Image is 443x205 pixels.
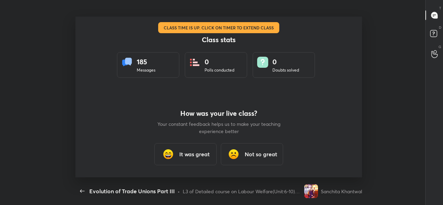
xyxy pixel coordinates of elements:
div: Polls conducted [205,67,234,73]
h4: Class stats [117,36,320,44]
h4: How was your live class? [156,109,281,118]
p: G [439,44,441,49]
p: D [439,25,441,30]
img: doubts.8a449be9.svg [257,57,268,68]
div: Evolution of Trade Unions Part III [89,187,175,195]
img: frowning_face_cmp.gif [227,147,241,161]
p: Your constant feedback helps us to make your teaching experience better [156,120,281,135]
img: 820eccca3c02444c8dae7cf635fb5d2a.jpg [304,184,318,198]
div: 0 [272,57,299,67]
img: statsPoll.b571884d.svg [189,57,200,68]
h3: Not so great [245,150,277,158]
div: 0 [205,57,234,67]
p: T [439,6,441,11]
div: Doubts solved [272,67,299,73]
div: 185 [137,57,155,67]
div: Messages [137,67,155,73]
div: • [178,188,180,195]
div: Sanchita Khantwal [321,188,362,195]
img: statsMessages.856aad98.svg [121,57,133,68]
img: grinning_face_with_smiling_eyes_cmp.gif [161,147,175,161]
div: L3 of Detailed course on Labour Welfare(Unit:6-10)Code55 UGC NET [DATE] [183,188,301,195]
h3: It was great [179,150,210,158]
